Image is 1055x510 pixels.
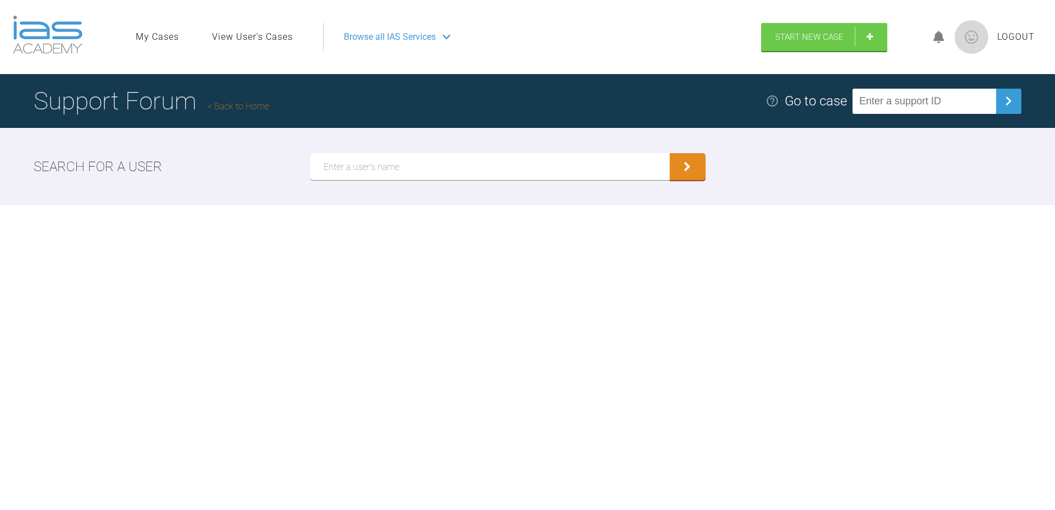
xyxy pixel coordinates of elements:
[208,101,269,112] a: Back to Home
[34,156,162,177] h2: Search for a user
[310,153,669,180] input: Enter a user's name
[955,20,988,54] img: profile.png
[999,92,1017,110] img: chevronRight.28bd32b0.svg
[34,81,269,121] h1: Support Forum
[997,30,1035,44] a: Logout
[344,30,436,44] span: Browse all IAS Services
[766,94,779,108] img: help.e70b9f3d.svg
[212,30,293,44] a: View User's Cases
[13,16,82,54] img: logo-light.3e3ef733.png
[853,89,996,114] input: Enter a support ID
[785,90,847,112] div: Go to case
[136,30,179,44] a: My Cases
[761,23,887,51] a: Start New Case
[775,32,844,42] span: Start New Case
